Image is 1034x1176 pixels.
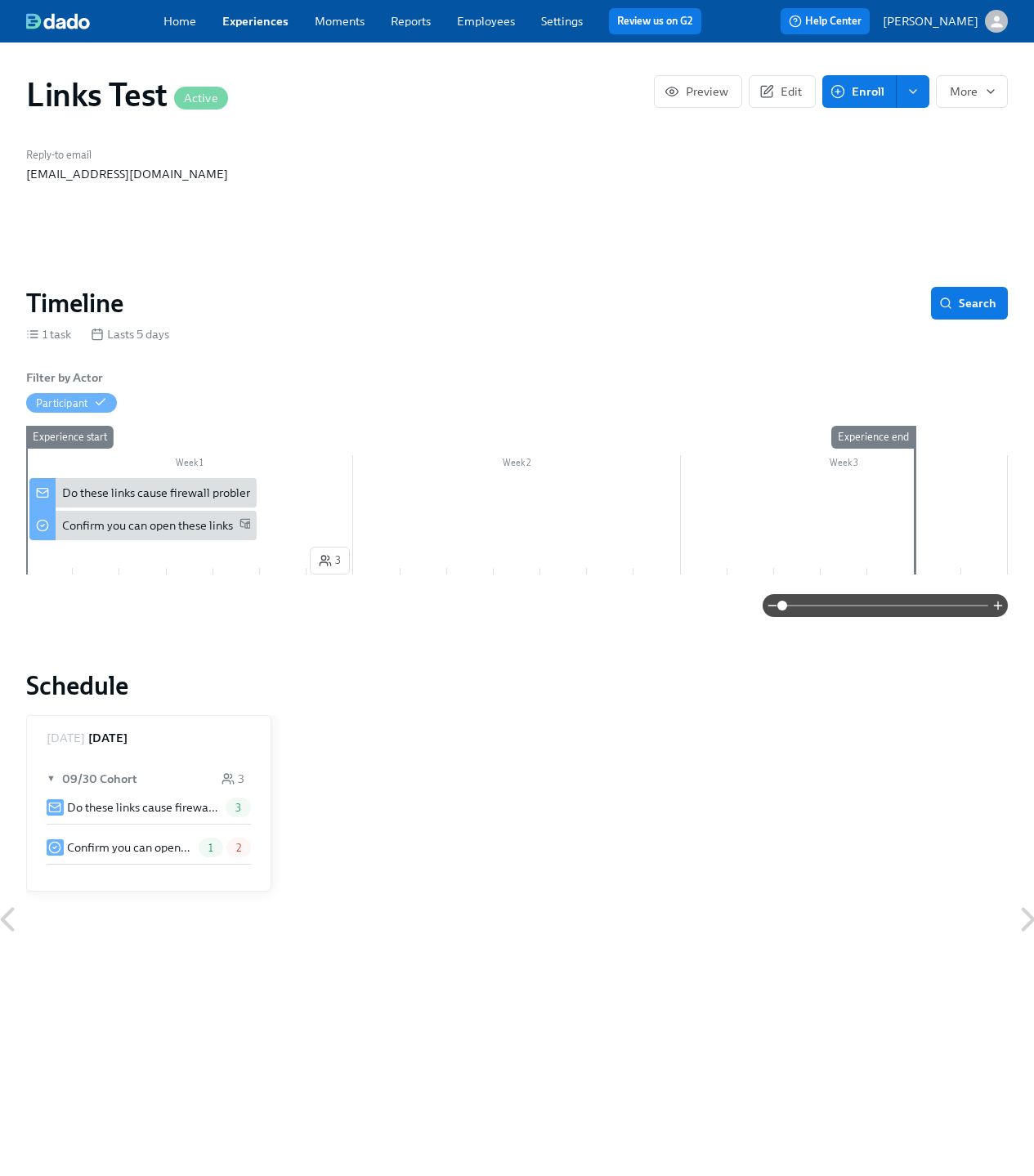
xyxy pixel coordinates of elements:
button: Help Center [781,8,870,34]
span: Search [942,295,996,311]
a: Settings [541,14,583,29]
div: Lasts 5 days [91,326,169,342]
button: Review us on G2 [609,8,701,34]
span: Edit [763,83,802,100]
h2: Schedule [26,669,1008,702]
span: 1 [199,842,223,854]
h6: Reply-to email [26,147,340,163]
span: Preview [668,83,728,100]
div: Do these links cause firewall problems? [62,485,266,501]
button: 3 [310,547,350,575]
p: [EMAIL_ADDRESS][DOMAIN_NAME] [26,166,340,182]
h6: Filter by Actor [26,369,103,387]
div: Hide Participant [36,396,87,411]
button: Enroll [822,75,897,108]
div: 3 [222,771,244,787]
p: [PERSON_NAME] [883,13,978,29]
a: Employees [457,14,515,29]
div: Confirm you can open these links [29,511,257,540]
a: Moments [315,14,365,29]
span: 2 [226,842,251,854]
span: Active [174,92,228,105]
button: enroll [897,75,929,108]
span: Enroll [834,83,884,100]
button: Preview [654,75,742,108]
div: Week 2 [353,455,680,475]
span: ▼ [47,771,58,787]
h6: 09/30 Cohort [62,770,137,788]
button: [PERSON_NAME] [883,10,1008,33]
span: More [950,83,994,100]
a: Reports [391,14,431,29]
h6: [DATE] [88,729,128,747]
div: Week 3 [681,455,1008,475]
a: Experiences [222,14,289,29]
span: Help Center [789,13,862,29]
p: Do these links cause firewall problems? [67,799,219,816]
a: Home [163,14,196,29]
div: Week 1 [26,455,353,475]
span: 3 [319,552,341,569]
div: Do these links cause firewall problems? [29,478,257,508]
div: Experience end [831,426,915,449]
button: Participant [26,393,117,413]
h2: Timeline [26,287,123,320]
button: Search [931,287,1008,320]
div: Confirm you can open these links [62,517,233,534]
h1: Links Test [26,75,228,114]
span: 3 [226,802,251,814]
a: Review us on G2 [617,13,693,29]
button: More [936,75,1008,108]
p: Confirm you can open these links [67,839,192,856]
span: Work Email [239,516,253,534]
div: 1 task [26,326,71,342]
button: Edit [749,75,816,108]
div: Experience start [26,426,114,449]
a: dado [26,13,163,29]
img: dado [26,13,90,29]
p: [DATE] [47,730,85,746]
